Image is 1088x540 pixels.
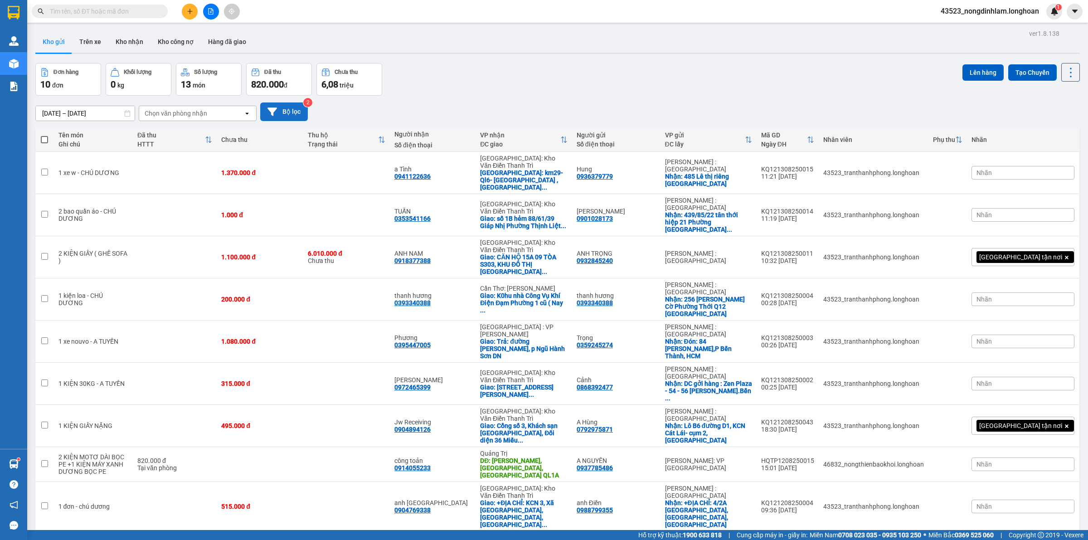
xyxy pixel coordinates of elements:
div: 10:32 [DATE] [761,257,814,264]
div: 1 kiện loa - CHÚ DƯƠNG [58,292,128,306]
div: 1.080.000 đ [221,338,299,345]
strong: 0708 023 035 - 0935 103 250 [838,531,921,539]
input: Select a date range. [36,106,135,121]
div: 1 KIỆN GIẤY NẶNG [58,422,128,429]
div: [PERSON_NAME] : [GEOGRAPHIC_DATA] [665,250,752,264]
span: aim [228,8,235,15]
div: KQ121308250004 [761,292,814,299]
div: KQ121208250043 [761,418,814,426]
div: 11:19 [DATE] [761,215,814,222]
div: 43523_tranthanhphong.longhoan [823,503,924,510]
div: Nhận: Lô B6 đường D1, KCN Cát Lái- cụm 2, P Cát Lái [665,422,752,444]
div: Đã thu [137,131,205,139]
button: Kho công nợ [151,31,201,53]
div: Phụ thu [933,136,955,143]
span: đơn [52,82,63,89]
button: Số lượng13món [176,63,242,96]
div: 0904894126 [394,426,431,433]
span: ... [542,268,547,275]
button: Tạo Chuyến [1008,64,1057,81]
div: HQTP1208250015 [761,457,814,464]
div: 0393340388 [577,299,613,306]
div: Giao: Cổng số 3, Khách sạn JW Marriott, Đối diện 36 Miếu Đầm, P. Mễ Trì, Q. Nam Từ Liêm, Hà Nội [480,422,568,444]
div: Nhận: +ĐỊA CHỈ: 4/2A Huỳnh Thị Na, Đông Thạnh, Hóc Môn [665,499,752,528]
span: | [729,530,730,540]
button: Khối lượng0kg [106,63,171,96]
div: 18:30 [DATE] [761,426,814,433]
div: 0792975871 [577,426,613,433]
div: ĐC giao [480,141,560,148]
div: 1 xe w - CHÚ DƯƠNG [58,169,128,176]
div: thanh hương [577,292,656,299]
span: món [193,82,205,89]
svg: open [243,110,251,117]
div: [PERSON_NAME] : [GEOGRAPHIC_DATA] [665,485,752,499]
div: 0904769338 [394,506,431,514]
span: file-add [208,8,214,15]
div: 2 bao quần áo - CHÚ DƯƠNG [58,208,128,222]
span: Nhãn [976,461,992,468]
div: Chưa thu [308,250,385,264]
div: 0901028173 [577,215,613,222]
div: thanh hương [394,292,471,299]
span: ... [665,394,670,402]
th: Toggle SortBy [757,128,819,152]
button: Kho gửi [35,31,72,53]
div: KQ121308250015 [761,165,814,173]
div: Số lượng [194,69,217,75]
button: Lên hàng [962,64,1004,81]
span: plus [187,8,193,15]
span: | [1001,530,1002,540]
div: Quảng Trị [480,450,568,457]
div: VP gửi [665,131,745,139]
th: Toggle SortBy [928,128,967,152]
div: 43523_tranthanhphong.longhoan [823,169,924,176]
span: 43523_nongdinhlam.longhoan [933,5,1046,17]
span: 13 [181,79,191,90]
div: Giao: Trả: đường Hồ Xuân HƯơng, p Ngũ Hành Sơn DN [480,338,568,360]
div: 43523_tranthanhphong.longhoan [823,211,924,219]
div: Thu hộ [308,131,378,139]
div: 0353541166 [394,215,431,222]
div: Số điện thoại [577,141,656,148]
div: KQ121308250003 [761,334,814,341]
div: 200.000 đ [221,296,299,303]
div: 1 KIỆN 30KG - A TUYẾN [58,380,128,387]
img: solution-icon [9,82,19,91]
div: Giao: số 1B hẻm 88/61/39 Giáp Nhị Phường Thịnh Liệt Quận Hoàng Mai Hà Nội [480,215,568,229]
div: Jw Receiving [394,418,471,426]
div: Nhận: 439/85/22 tân thới hiệp 21 Phường Tân Thới Hiệp Quận 12 TP. Hồ Chí Minh [665,211,752,233]
div: 15:01 [DATE] [761,464,814,472]
div: TUẤN [394,208,471,215]
div: Giao: +ĐỊA CHỈ: KCN 3, Xã Xuân Trúc, Huyện Ân Thi, Tỉnh Hưng Yên [480,499,568,528]
span: ... [529,391,534,398]
div: 0395447005 [394,341,431,349]
span: Hỗ trợ kỹ thuật: [638,530,722,540]
span: Nhãn [976,338,992,345]
div: Nhận: 485 Lê thị riêng phường thới an quận 12 tphcm [665,173,752,187]
div: anh Pháp [394,499,471,506]
sup: 2 [303,98,312,107]
div: ver 1.8.138 [1029,29,1059,39]
span: Nhãn [976,503,992,510]
span: 10 [40,79,50,90]
div: 2 KIỆN MOTƠ DÀI BỌC PE +1 KIỆN MÁY XANH DƯƠNG BỌC PE [58,453,128,475]
th: Toggle SortBy [303,128,390,152]
div: [PERSON_NAME] : [GEOGRAPHIC_DATA] [665,158,752,173]
div: Tại văn phòng [137,464,212,472]
strong: 0369 525 060 [955,531,994,539]
div: Chọn văn phòng nhận [145,109,207,118]
span: ... [561,222,566,229]
div: Trọng [577,334,656,341]
div: Cần Thơ: [PERSON_NAME] [480,285,568,292]
div: 00:28 [DATE] [761,299,814,306]
span: Nhãn [976,296,992,303]
div: Phương [394,334,471,341]
div: 1.000 đ [221,211,299,219]
div: 43523_tranthanhphong.longhoan [823,253,924,261]
div: 495.000 đ [221,422,299,429]
div: Nhận: Đón: 84 Bùi Viện,P Bến Thành, HCM [665,338,752,360]
div: 43523_tranthanhphong.longhoan [823,338,924,345]
div: A NGUYÊN [577,457,656,464]
img: icon-new-feature [1050,7,1059,15]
